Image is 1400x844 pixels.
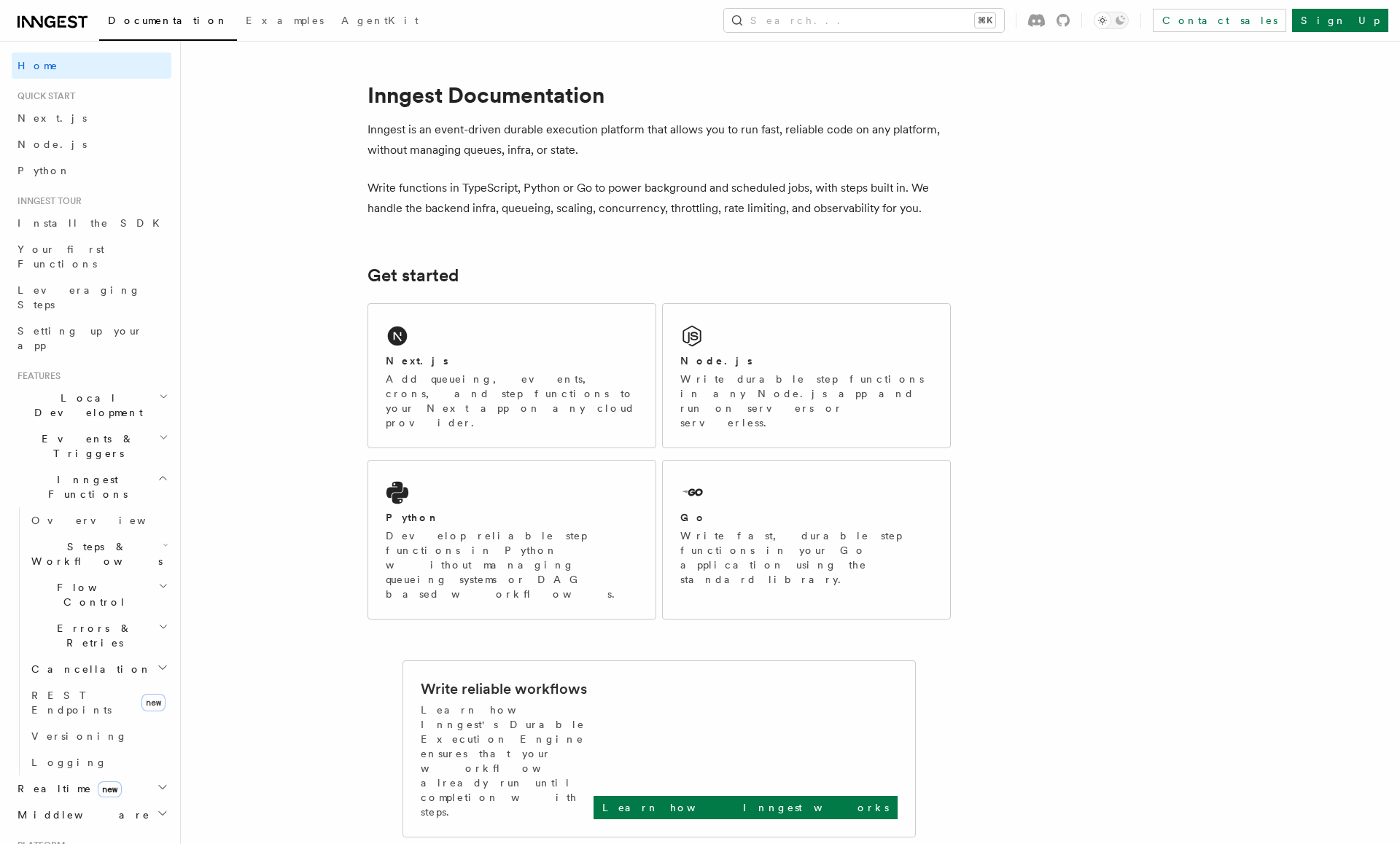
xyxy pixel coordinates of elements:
[98,781,122,797] span: new
[12,210,171,236] a: Install the SDK
[386,353,448,368] h2: Next.js
[367,265,459,286] a: Get started
[367,303,656,448] a: Next.jsAdd queueing, events, crons, and step functions to your Next app on any cloud provider.
[680,372,933,430] p: Write durable step functions in any Node.js app and run on servers or serverless.
[12,195,82,207] span: Inngest tour
[332,4,427,39] a: AgentKit
[12,472,157,501] span: Inngest Functions
[12,157,171,184] a: Python
[662,460,951,620] a: GoWrite fast, durable step functions in your Go application using the standard library.
[26,507,171,534] a: Overview
[12,105,171,131] a: Next.js
[367,120,951,160] p: Inngest is an event-driven durable execution platform that allows you to run fast, reliable code ...
[31,730,128,742] span: Versioning
[26,749,171,775] a: Logging
[12,370,61,382] span: Features
[12,385,171,426] button: Local Development
[12,318,171,359] a: Setting up your app
[1292,9,1388,32] a: Sign Up
[99,4,237,41] a: Documentation
[1153,9,1286,32] a: Contact sales
[594,796,898,819] a: Learn how Inngest works
[1094,12,1129,29] button: Toggle dark mode
[724,9,1004,32] button: Search...⌘K
[17,165,71,176] span: Python
[12,90,75,102] span: Quick start
[26,534,171,574] button: Steps & Workflows
[26,621,158,650] span: Errors & Retries
[26,615,171,656] button: Errors & Retries
[26,574,171,615] button: Flow Control
[17,112,87,124] span: Next.js
[26,682,171,723] a: REST Endpointsnew
[31,689,112,716] span: REST Endpoints
[367,82,951,108] h1: Inngest Documentation
[386,372,638,430] p: Add queueing, events, crons, and step functions to your Next app on any cloud provider.
[12,426,171,466] button: Events & Triggers
[680,353,752,368] h2: Node.js
[246,15,324,26] span: Examples
[108,15,228,26] span: Documentation
[17,58,58,73] span: Home
[341,15,419,26] span: AgentKit
[12,52,171,79] a: Home
[12,802,171,828] button: Middleware
[12,781,122,796] span: Realtime
[12,391,159,420] span: Local Development
[17,243,104,270] span: Your first Functions
[17,325,143,351] span: Setting up your app
[26,656,171,682] button: Cancellation
[17,138,87,150] span: Node.js
[975,13,995,28] kbd: ⌘K
[31,515,182,526] span: Overview
[12,466,171,507] button: Inngest Functions
[680,528,933,587] p: Write fast, durable step functions in your Go application using the standard library.
[680,510,707,525] h2: Go
[367,460,656,620] a: PythonDevelop reliable step functions in Python without managing queueing systems or DAG based wo...
[662,303,951,448] a: Node.jsWrite durable step functions in any Node.js app and run on servers or serverless.
[12,507,171,775] div: Inngest Functions
[17,217,168,229] span: Install the SDK
[421,703,594,819] p: Learn how Inngest's Durable Execution Engine ensures that your workflow already run until complet...
[421,679,587,699] h2: Write reliable workflows
[367,178,951,219] p: Write functions in TypeScript, Python or Go to power background and scheduled jobs, with steps bu...
[17,284,141,310] span: Leveraging Steps
[12,131,171,157] a: Node.js
[12,775,171,802] button: Realtimenew
[31,757,107,768] span: Logging
[12,236,171,277] a: Your first Functions
[237,4,332,39] a: Examples
[26,723,171,749] a: Versioning
[12,431,159,461] span: Events & Triggers
[26,662,152,676] span: Cancellation
[602,800,889,815] p: Learn how Inngest works
[386,528,638,601] p: Develop reliable step functions in Python without managing queueing systems or DAG based workflows.
[12,808,150,822] span: Middleware
[26,539,163,568] span: Steps & Workflows
[26,580,158,609] span: Flow Control
[12,277,171,318] a: Leveraging Steps
[141,694,166,711] span: new
[386,510,440,525] h2: Python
